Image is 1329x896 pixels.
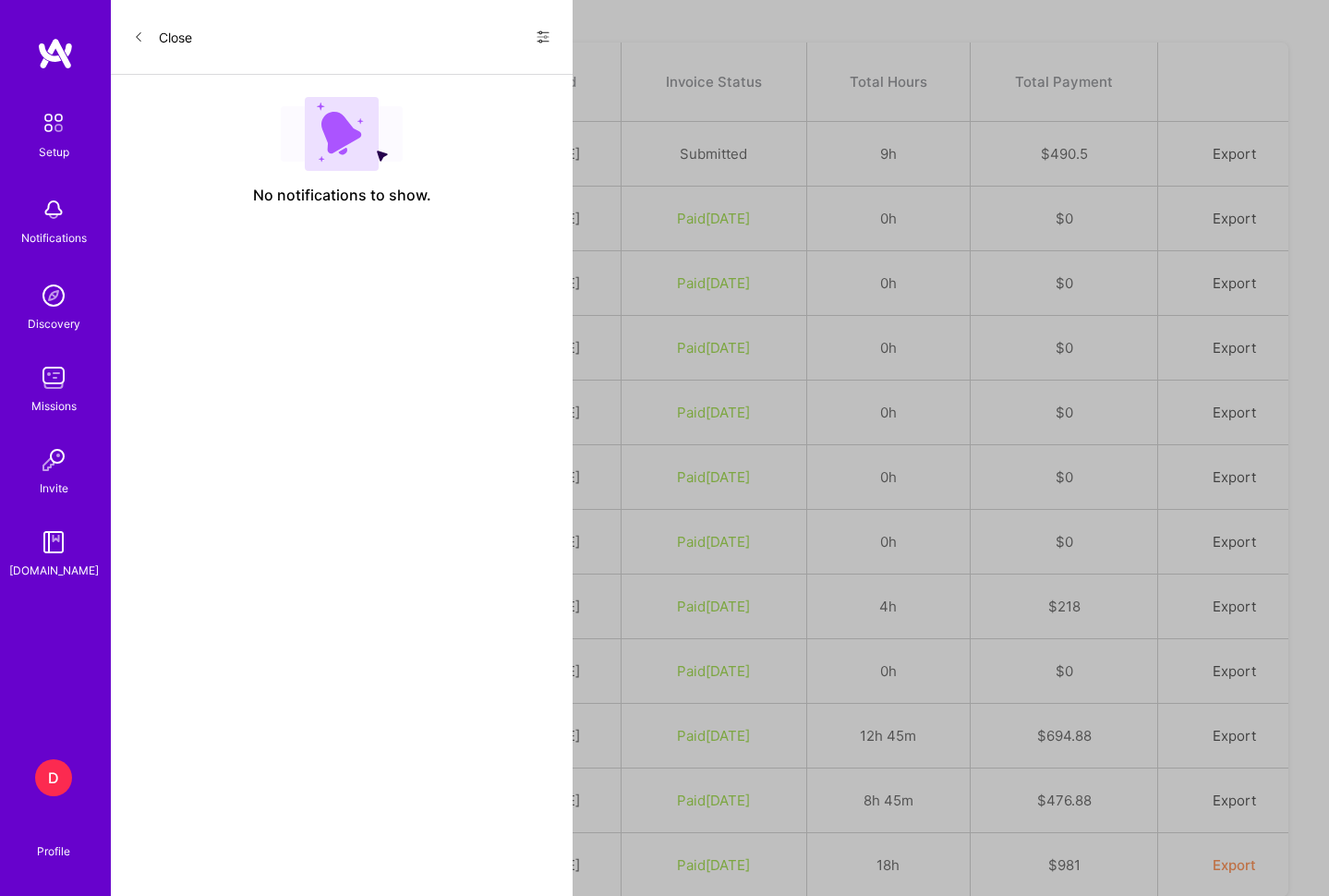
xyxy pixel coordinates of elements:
div: D [35,759,72,796]
a: Profile [30,822,77,859]
div: Setup [39,142,69,162]
img: teamwork [35,359,72,396]
img: Invite [35,442,72,478]
span: No notifications to show. [253,186,431,205]
div: Profile [37,842,70,859]
div: Discovery [28,314,80,333]
div: Missions [31,396,77,416]
div: [DOMAIN_NAME] [9,561,99,580]
img: empty [281,97,403,171]
img: guide book [35,524,72,561]
a: D [30,759,77,796]
img: bell [35,191,72,228]
img: logo [37,37,74,70]
button: Close [133,22,192,52]
img: discovery [35,277,72,314]
div: Notifications [21,228,87,248]
img: setup [34,103,73,142]
div: Invite [40,478,68,498]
